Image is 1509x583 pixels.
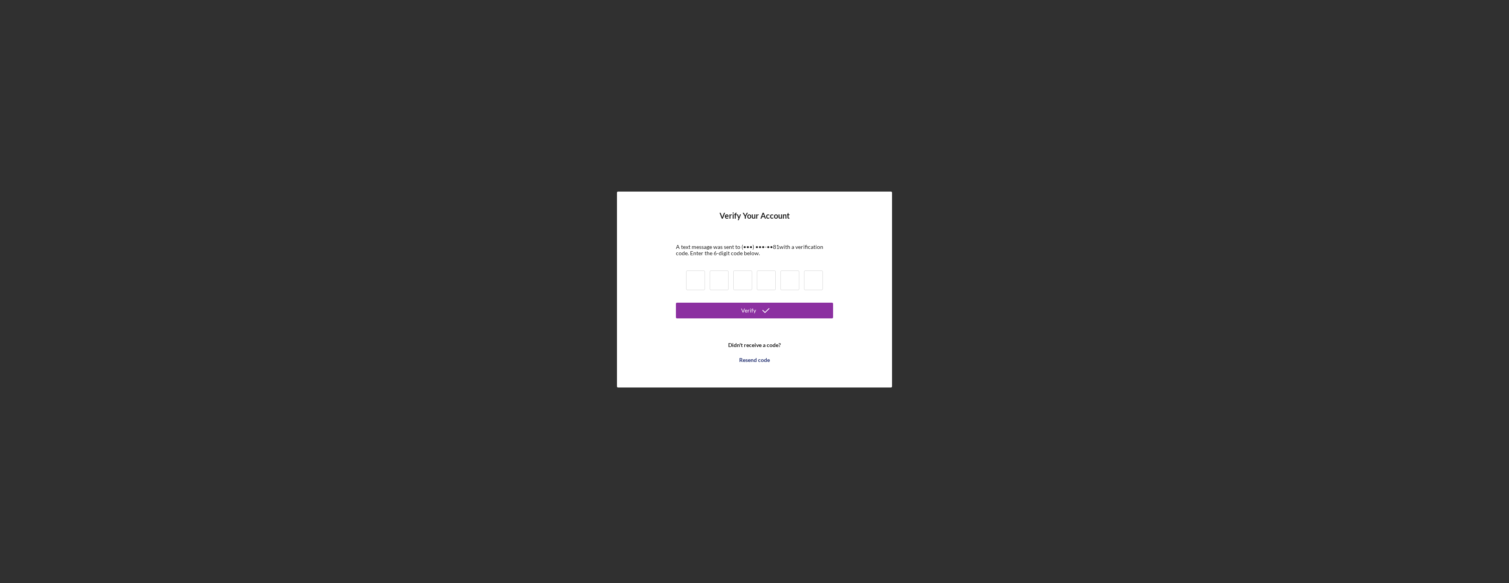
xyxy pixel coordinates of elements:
[676,244,833,256] div: A text message was sent to (•••) •••-•• 81 with a verification code. Enter the 6-digit code below.
[739,352,770,368] div: Resend code
[676,352,833,368] button: Resend code
[720,211,790,232] h4: Verify Your Account
[728,342,781,348] b: Didn't receive a code?
[676,303,833,318] button: Verify
[741,303,756,318] div: Verify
